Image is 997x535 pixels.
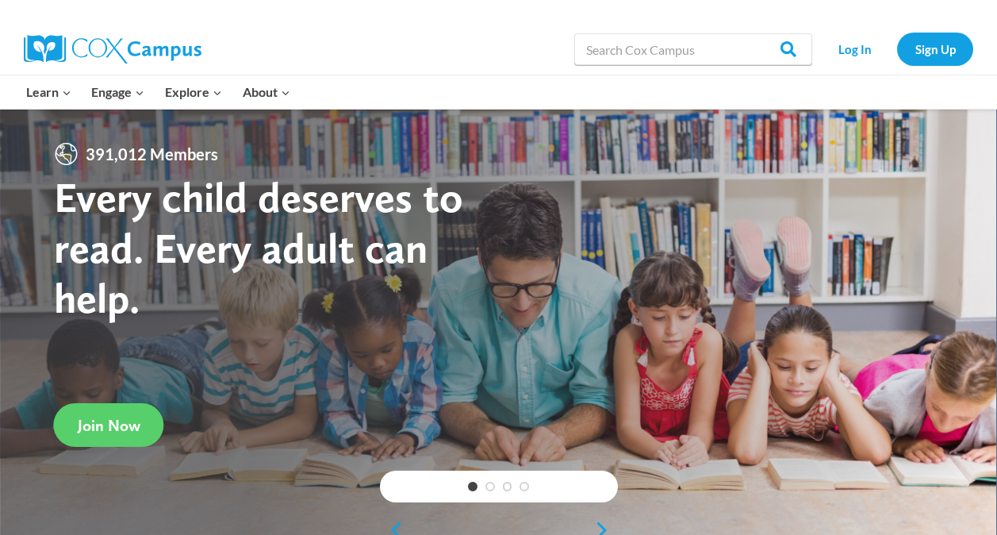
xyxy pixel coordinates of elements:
[243,82,290,102] span: About
[26,82,71,102] span: Learn
[468,482,477,491] a: 1
[503,482,512,491] a: 3
[897,33,973,65] a: Sign Up
[54,171,463,323] strong: Every child deserves to read. Every adult can help.
[820,33,973,65] nav: Secondary Navigation
[91,82,144,102] span: Engage
[165,82,222,102] span: Explore
[485,482,495,491] a: 2
[820,33,889,65] a: Log In
[79,141,224,167] span: 391,012 Members
[78,416,140,435] span: Join Now
[16,75,300,109] nav: Primary Navigation
[54,403,164,447] a: Join Now
[574,33,812,65] input: Search Cox Campus
[520,482,529,491] a: 4
[24,35,201,64] img: Cox Campus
